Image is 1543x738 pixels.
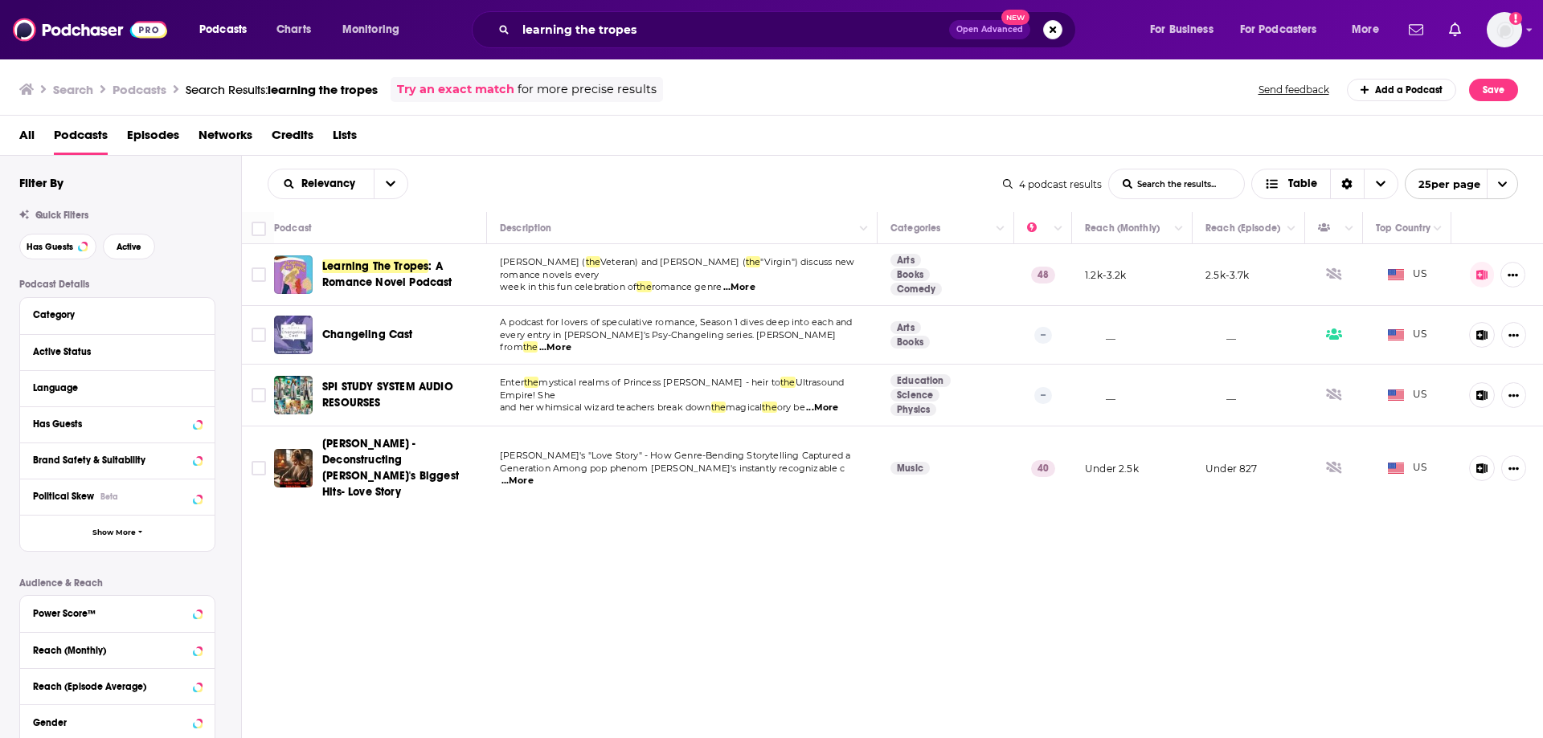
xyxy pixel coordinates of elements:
[54,122,108,155] a: Podcasts
[1501,322,1526,348] button: Show More Button
[890,374,951,387] a: Education
[333,122,357,155] a: Lists
[33,346,191,357] div: Active Status
[274,449,313,487] a: Taylor Swift -Deconstructing Taylor Swift's Biggest Hits- Love Story
[274,376,313,414] a: SPI STUDY SYSTEM AUDIO RESOURSES
[1085,389,1115,402] p: __
[33,711,202,732] button: Gender
[1251,169,1398,199] button: Choose View
[500,316,852,328] span: A podcast for lovers of speculative romance, Season 1 dives deep into each and
[27,243,73,251] span: Has Guests
[516,17,949,43] input: Search podcasts, credits, & more...
[890,268,930,281] a: Books
[890,389,939,402] a: Science
[1487,12,1522,47] img: User Profile
[1049,219,1068,239] button: Column Actions
[1150,18,1214,41] span: For Business
[1469,79,1518,101] button: Save
[199,122,252,155] a: Networks
[186,82,378,97] a: Search Results:learning the tropes
[1288,178,1317,190] span: Table
[322,379,481,411] a: SPI STUDY SYSTEM AUDIO RESOURSES
[1443,16,1467,43] a: Show notifications dropdown
[33,377,202,398] button: Language
[777,402,805,413] span: ory be
[268,178,374,190] button: open menu
[1085,218,1160,238] div: Reach (Monthly)
[13,14,167,45] img: Podchaser - Follow, Share and Rate Podcasts
[199,18,247,41] span: Podcasts
[33,717,188,728] div: Gender
[500,377,524,388] span: Enter
[806,402,838,414] span: ...More
[53,82,93,97] h3: Search
[890,218,940,238] div: Categories
[726,402,762,413] span: magical
[500,450,850,461] span: [PERSON_NAME]'s "Love Story" - How Genre-Bending Storytelling Captured a
[1388,387,1427,403] span: US
[523,341,538,353] span: the
[1230,17,1340,43] button: open menu
[1282,219,1301,239] button: Column Actions
[991,219,1010,239] button: Column Actions
[322,327,413,343] a: Changeling Cast
[274,316,313,354] img: Changeling Cast
[1428,219,1447,239] button: Column Actions
[1352,18,1379,41] span: More
[1318,218,1340,238] div: Has Guests
[1205,328,1236,342] p: __
[1509,12,1522,25] svg: Add a profile image
[33,602,202,622] button: Power Score™
[276,18,311,41] span: Charts
[890,283,942,296] a: Comedy
[272,122,313,155] a: Credits
[487,11,1091,48] div: Search podcasts, credits, & more...
[1347,79,1457,101] a: Add a Podcast
[301,178,361,190] span: Relevancy
[252,461,266,475] span: Toggle select row
[20,515,215,551] button: Show More
[1205,268,1250,282] p: 2.5k-3.7k
[100,491,118,502] div: Beta
[127,122,179,155] a: Episodes
[1501,382,1526,408] button: Show More Button
[1001,10,1030,25] span: New
[500,256,586,267] span: [PERSON_NAME] (
[1031,460,1055,476] p: 40
[113,82,166,97] h3: Podcasts
[188,17,268,43] button: open menu
[19,175,63,190] h2: Filter By
[1027,218,1050,238] div: Power Score
[538,377,780,388] span: mystical realms of Princess [PERSON_NAME] - heir to
[33,639,202,659] button: Reach (Monthly)
[19,279,215,290] p: Podcast Details
[890,462,930,475] a: Music
[890,403,936,416] a: Physics
[500,218,551,238] div: Description
[33,675,202,695] button: Reach (Episode Average)
[252,267,266,282] span: Toggle select row
[397,80,514,99] a: Try an exact match
[1031,267,1055,283] p: 48
[1169,219,1189,239] button: Column Actions
[636,281,652,292] span: the
[586,256,601,267] span: the
[1340,17,1399,43] button: open menu
[322,436,481,500] a: [PERSON_NAME] -Deconstructing [PERSON_NAME]'s Biggest Hits- Love Story
[33,450,202,470] button: Brand Safety & Suitability
[33,608,188,619] div: Power Score™
[33,414,202,434] button: Has Guests
[1254,83,1334,96] button: Send feedback
[322,437,459,499] span: [PERSON_NAME] -Deconstructing [PERSON_NAME]'s Biggest Hits- Love Story
[539,341,571,354] span: ...More
[1139,17,1234,43] button: open menu
[19,122,35,155] a: All
[500,463,845,474] span: Generation Among pop phenom [PERSON_NAME]'s instantly recognizable c
[1500,262,1525,287] button: Show More Button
